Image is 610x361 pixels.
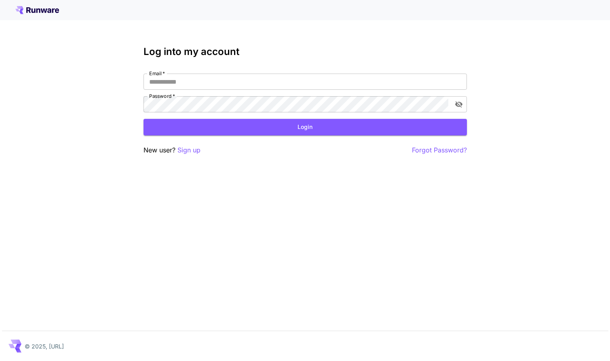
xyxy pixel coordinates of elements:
button: Sign up [177,145,201,155]
button: Forgot Password? [412,145,467,155]
label: Email [149,70,165,77]
button: Login [144,119,467,135]
button: toggle password visibility [452,97,466,112]
p: © 2025, [URL] [25,342,64,350]
p: New user? [144,145,201,155]
h3: Log into my account [144,46,467,57]
label: Password [149,93,175,99]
